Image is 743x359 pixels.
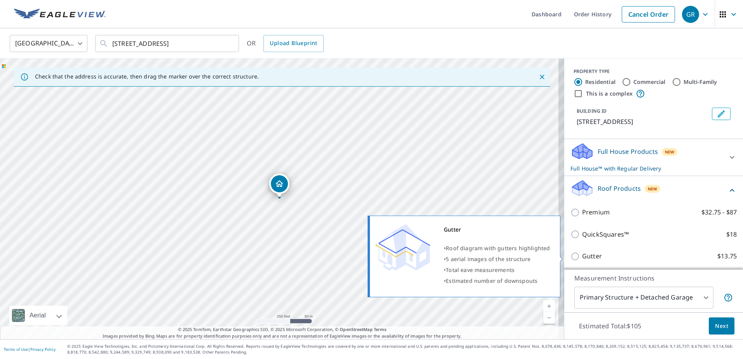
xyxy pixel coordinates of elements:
button: Edit building 1 [712,108,731,120]
a: OpenStreetMap [340,326,372,332]
div: Gutter [444,224,550,235]
span: Next [715,321,728,331]
p: Estimated Total: $105 [573,317,647,335]
div: GR [682,6,699,23]
span: Upload Blueprint [270,38,317,48]
p: [STREET_ADDRESS] [577,117,709,126]
p: Premium [582,207,610,217]
button: Close [537,72,547,82]
button: Next [709,317,734,335]
p: Full House™ with Regular Delivery [570,164,723,173]
div: • [444,275,550,286]
a: Current Level 17, Zoom Out [543,312,555,324]
a: Terms [374,326,387,332]
span: 5 aerial images of the structure [446,255,530,263]
p: Check that the address is accurate, then drag the marker over the correct structure. [35,73,259,80]
p: $18 [726,230,737,239]
img: Premium [376,224,430,271]
a: Current Level 17, Zoom In [543,300,555,312]
span: Your report will include the primary structure and a detached garage if one exists. [724,293,733,302]
p: Roof Products [598,184,641,193]
span: Total eave measurements [446,266,515,274]
div: Dropped pin, building 1, Residential property, 2425 Morningstar Trl Corning, NY 14830 [269,174,290,198]
div: • [444,243,550,254]
p: | [4,347,56,352]
div: [GEOGRAPHIC_DATA] [10,33,87,54]
label: Residential [585,78,616,86]
p: Full House Products [598,147,658,156]
a: Privacy Policy [30,347,56,352]
label: Multi-Family [684,78,717,86]
span: New [665,149,675,155]
p: QuickSquares™ [582,230,629,239]
p: Gutter [582,251,602,261]
div: • [444,265,550,275]
a: Cancel Order [622,6,675,23]
div: OR [247,35,324,52]
div: • [444,254,550,265]
span: Estimated number of downspouts [446,277,537,284]
div: PROPERTY TYPE [574,68,734,75]
img: EV Logo [14,9,106,20]
p: $32.75 - $87 [701,207,737,217]
span: New [648,186,658,192]
a: Upload Blueprint [263,35,323,52]
div: Aerial [27,306,48,325]
p: BUILDING ID [577,108,607,114]
label: This is a complex [586,90,633,98]
div: Full House ProductsNewFull House™ with Regular Delivery [570,142,737,173]
div: Roof ProductsNew [570,179,737,201]
label: Commercial [633,78,666,86]
div: Aerial [9,306,67,325]
p: © 2025 Eagle View Technologies, Inc. and Pictometry International Corp. All Rights Reserved. Repo... [67,343,739,355]
input: Search by address or latitude-longitude [112,33,223,54]
a: Terms of Use [4,347,28,352]
span: © 2025 TomTom, Earthstar Geographics SIO, © 2025 Microsoft Corporation, © [178,326,387,333]
p: Measurement Instructions [574,274,733,283]
span: Roof diagram with gutters highlighted [446,244,550,252]
div: Primary Structure + Detached Garage [574,287,713,308]
p: $13.75 [717,251,737,261]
